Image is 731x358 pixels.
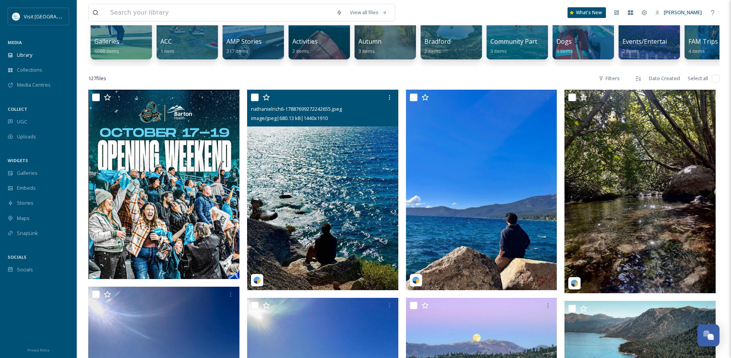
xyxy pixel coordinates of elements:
a: FAM Trips4 items [688,38,718,54]
span: Autumn [358,37,381,46]
a: Galleries6688 items [94,38,119,54]
input: Search your library [106,4,332,21]
span: Community Partner [490,37,547,46]
span: 3 items [358,48,375,54]
span: SnapLink [17,230,38,237]
span: 2 items [292,48,309,54]
span: AMP Stories [226,37,262,46]
span: Embeds [17,184,36,192]
span: 9 items [556,48,573,54]
img: nathanielrich6-17843031468595260.jpeg [406,90,557,290]
img: snapsea-logo.png [412,276,420,284]
span: WIDGETS [8,158,28,163]
span: FAM Trips [688,37,718,46]
a: Privacy Policy [27,345,50,354]
span: 2 items [424,48,441,54]
span: [PERSON_NAME] [664,9,702,16]
div: Filters [595,71,624,86]
span: Galleries [94,37,119,46]
span: Media Centres [17,81,51,89]
a: Dogs9 items [556,38,573,54]
span: 6688 items [94,48,119,54]
span: SOCIALS [8,254,26,260]
span: Stories [17,199,33,207]
span: Privacy Policy [27,348,50,353]
a: Bradford2 items [424,38,450,54]
span: 127 file s [88,75,106,82]
span: Library [17,51,32,59]
span: Socials [17,266,33,273]
img: Screenshot 2025-10-13 at 2.08.00 PM.png [88,90,241,279]
img: nathanielrich6-18072014642179470.jpeg [564,90,717,293]
button: Open Chat [697,324,719,347]
a: AMP Stories317 items [226,38,262,54]
span: Maps [17,215,30,222]
span: ACC [160,37,172,46]
a: Community Partner3 items [490,38,547,54]
a: View all files [346,5,391,20]
a: Activities2 items [292,38,318,54]
a: What's New [568,7,606,18]
span: 317 items [226,48,248,54]
span: image/jpeg | 680.13 kB | 1440 x 1910 [251,115,328,122]
span: Select all [688,75,708,82]
span: Galleries [17,169,38,177]
span: Visit [GEOGRAPHIC_DATA] [24,13,83,20]
span: COLLECT [8,106,27,112]
span: 4 items [688,48,705,54]
span: 3 items [490,48,507,54]
a: [PERSON_NAME] [651,5,706,20]
img: nathanielrich6-17887699272242655.jpeg [247,90,398,290]
img: download.jpeg [12,13,20,20]
span: Dogs [556,37,572,46]
span: Events/Entertainment [622,37,686,46]
span: 1 item [160,48,174,54]
div: Date Created [645,71,684,86]
span: MEDIA [8,39,22,45]
span: Activities [292,37,318,46]
img: snapsea-logo.png [253,276,261,284]
span: 2 items [622,48,639,54]
a: ACC1 item [160,38,174,54]
span: Collections [17,66,42,74]
span: Bradford [424,37,450,46]
span: Uploads [17,133,36,140]
span: UGC [17,118,27,125]
img: snapsea-logo.png [571,279,578,287]
span: nathanielrich6-17887699272242655.jpeg [251,105,342,112]
a: Autumn3 items [358,38,381,54]
a: Events/Entertainment2 items [622,38,686,54]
